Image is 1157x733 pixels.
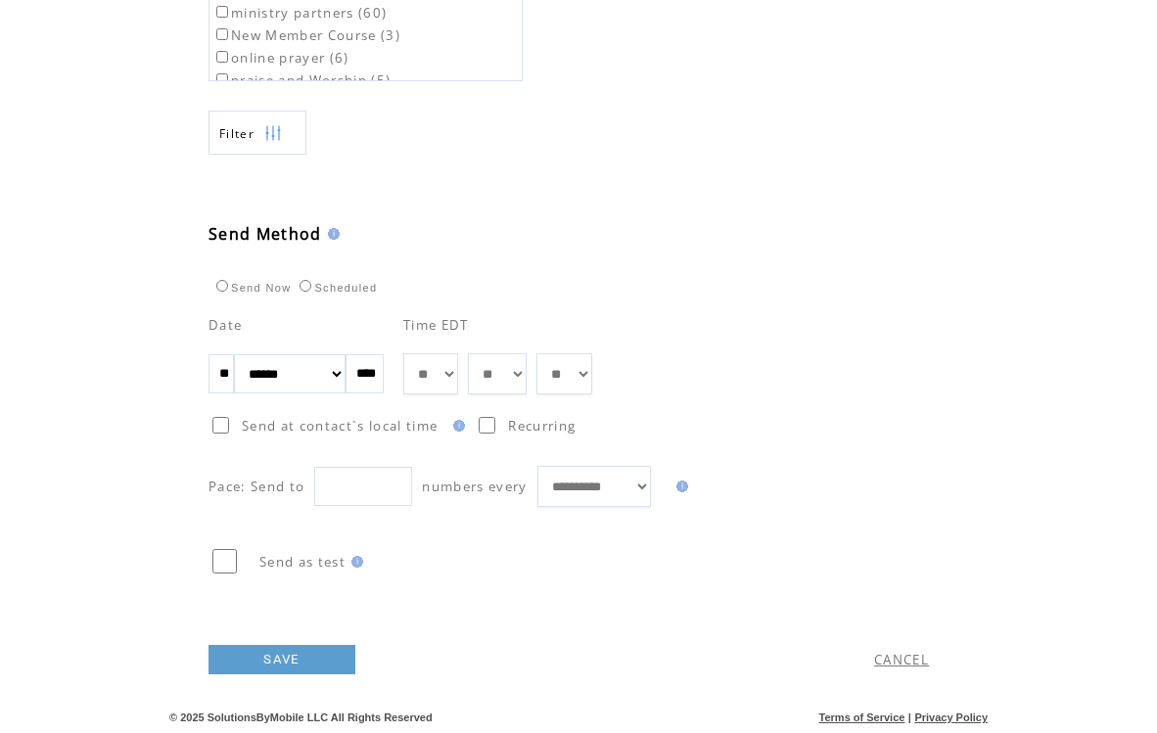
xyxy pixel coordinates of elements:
span: Recurring [508,417,576,435]
span: Send as test [259,553,346,571]
a: Privacy Policy [914,711,988,723]
input: Send Now [216,280,228,292]
span: Date [208,316,242,334]
a: SAVE [208,645,355,674]
span: | [908,711,911,723]
img: help.gif [671,481,688,492]
span: Pace: Send to [208,478,304,495]
a: Filter [208,111,306,155]
input: Scheduled [300,280,311,292]
label: Scheduled [295,282,377,294]
img: help.gif [447,420,465,432]
label: ministry partners (60) [212,4,387,22]
label: Send Now [211,282,291,294]
label: New Member Course (3) [212,26,400,44]
span: Send Method [208,223,322,245]
input: online prayer (6) [216,51,228,63]
img: filters.png [264,112,282,156]
label: online prayer (6) [212,49,349,67]
a: Terms of Service [819,711,905,723]
span: numbers every [422,478,527,495]
input: praise and Worship (5) [216,73,228,85]
img: help.gif [346,556,363,568]
input: ministry partners (60) [216,6,228,18]
span: © 2025 SolutionsByMobile LLC All Rights Reserved [169,711,433,723]
span: Time EDT [403,316,469,334]
span: Send at contact`s local time [242,417,438,435]
img: help.gif [322,228,340,240]
span: Show filters [219,125,255,142]
a: CANCEL [874,651,929,668]
input: New Member Course (3) [216,28,228,40]
label: praise and Worship (5) [212,71,391,89]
